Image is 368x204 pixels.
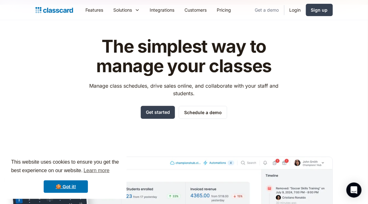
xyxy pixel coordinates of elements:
a: Schedule a demo [179,106,227,119]
a: learn more about cookies [83,166,110,175]
a: Pricing [212,3,236,17]
a: Customers [180,3,212,17]
div: Sign up [311,7,328,13]
span: This website uses cookies to ensure you get the best experience on our website. [11,158,121,175]
a: Sign up [306,4,333,16]
a: dismiss cookie message [44,180,88,193]
a: Get started [141,106,175,119]
p: Manage class schedules, drive sales online, and collaborate with your staff and students. [84,82,284,97]
a: home [35,6,73,15]
a: Login [284,3,306,17]
div: Solutions [109,3,145,17]
div: Solutions [114,7,132,13]
div: Open Intercom Messenger [346,183,362,198]
a: Integrations [145,3,180,17]
a: Get a demo [250,3,284,17]
div: cookieconsent [5,152,127,199]
h1: The simplest way to manage your classes [84,37,284,76]
a: Features [81,3,109,17]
